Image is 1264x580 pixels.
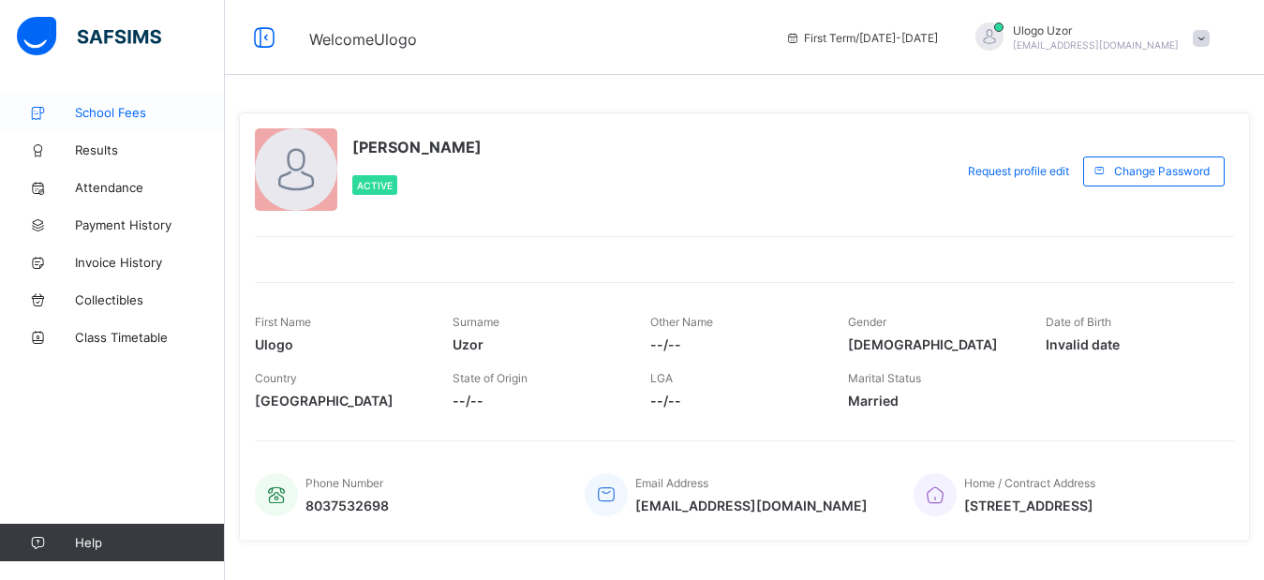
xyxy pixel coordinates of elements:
[785,31,938,45] span: session/term information
[309,30,417,49] span: Welcome Ulogo
[848,315,886,329] span: Gender
[75,330,225,345] span: Class Timetable
[75,292,225,307] span: Collectibles
[968,164,1069,178] span: Request profile edit
[305,476,383,490] span: Phone Number
[1013,39,1179,51] span: [EMAIL_ADDRESS][DOMAIN_NAME]
[255,315,311,329] span: First Name
[650,371,673,385] span: LGA
[848,336,1018,352] span: [DEMOGRAPHIC_DATA]
[957,22,1219,53] div: UlogoUzor
[75,180,225,195] span: Attendance
[75,217,225,232] span: Payment History
[1046,336,1215,352] span: Invalid date
[650,315,713,329] span: Other Name
[75,535,224,550] span: Help
[650,336,820,352] span: --/--
[453,315,499,329] span: Surname
[650,393,820,409] span: --/--
[453,393,622,409] span: --/--
[255,393,424,409] span: [GEOGRAPHIC_DATA]
[848,393,1018,409] span: Married
[635,476,708,490] span: Email Address
[848,371,921,385] span: Marital Status
[1046,315,1111,329] span: Date of Birth
[75,255,225,270] span: Invoice History
[255,371,297,385] span: Country
[964,476,1095,490] span: Home / Contract Address
[352,138,482,156] span: [PERSON_NAME]
[255,336,424,352] span: Ulogo
[305,498,389,513] span: 8037532698
[453,371,528,385] span: State of Origin
[17,17,161,56] img: safsims
[635,498,868,513] span: [EMAIL_ADDRESS][DOMAIN_NAME]
[964,498,1095,513] span: [STREET_ADDRESS]
[75,142,225,157] span: Results
[1013,23,1179,37] span: Ulogo Uzor
[1114,164,1210,178] span: Change Password
[75,105,225,120] span: School Fees
[453,336,622,352] span: Uzor
[357,180,393,191] span: Active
